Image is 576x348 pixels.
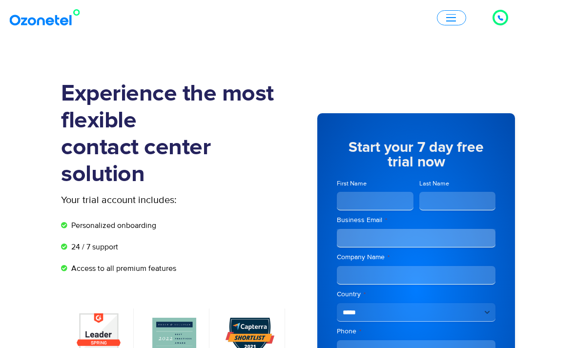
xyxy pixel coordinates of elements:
label: Phone [337,327,495,336]
label: Business Email [337,215,495,225]
h1: Experience the most flexible contact center solution [61,81,288,188]
label: Last Name [419,179,496,188]
label: Country [337,289,495,299]
span: 24 / 7 support [69,241,118,253]
span: Access to all premium features [69,263,176,274]
h5: Start your 7 day free trial now [337,140,495,169]
label: Company Name [337,252,495,262]
span: Personalized onboarding [69,220,156,231]
label: First Name [337,179,413,188]
p: Your trial account includes: [61,193,215,207]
